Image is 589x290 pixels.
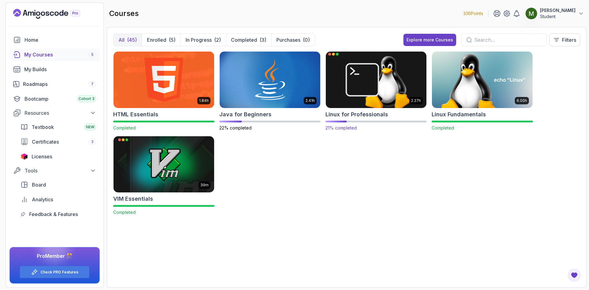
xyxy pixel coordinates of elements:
[10,34,100,46] a: home
[276,36,300,44] p: Purchases
[32,123,54,131] span: Textbook
[79,96,94,101] span: Cohort 3
[24,51,96,58] div: My Courses
[186,36,212,44] p: In Progress
[325,125,357,130] span: 21% completed
[91,139,94,144] span: 3
[113,110,158,119] h2: HTML Essentials
[21,153,28,160] img: jetbrains icon
[32,153,52,160] span: Licenses
[219,51,321,131] a: Java for Beginners card2.41hJava for Beginners22% completed
[411,98,421,103] p: 2.27h
[147,36,166,44] p: Enrolled
[540,7,576,14] p: [PERSON_NAME]
[525,7,584,20] button: user profile image[PERSON_NAME]Student
[474,36,542,44] input: Search...
[40,270,78,275] a: Check PRO Features
[23,80,96,88] div: Roadmaps
[20,266,90,278] button: Check PRO Features
[200,183,209,188] p: 39m
[24,66,96,73] div: My Builds
[10,78,100,90] a: roadmaps
[113,136,214,216] a: VIM Essentials card39mVIM EssentialsCompleted
[169,36,175,44] div: (5)
[114,52,214,108] img: HTML Essentials card
[220,52,320,108] img: Java for Beginners card
[10,63,100,75] a: builds
[432,110,486,119] h2: Linux Fundamentals
[17,193,100,206] a: analytics
[403,34,456,46] button: Explore more Courses
[463,10,483,17] p: 336 Points
[142,34,180,46] button: Enrolled(5)
[118,36,125,44] p: All
[109,9,139,18] h2: courses
[113,51,214,131] a: HTML Essentials card1.84hHTML EssentialsCompleted
[10,93,100,105] a: bootcamp
[13,9,94,19] a: Landing page
[17,121,100,133] a: textbook
[17,136,100,148] a: certificates
[25,109,96,117] div: Resources
[91,82,94,87] span: 7
[432,52,533,108] img: Linux Fundamentals card
[113,125,136,130] span: Completed
[525,8,537,19] img: user profile image
[113,195,153,203] h2: VIM Essentials
[25,36,96,44] div: Home
[17,150,100,163] a: licenses
[17,208,100,220] a: feedback
[91,52,94,57] span: 5
[199,98,209,103] p: 1.84h
[214,36,221,44] div: (2)
[32,196,53,203] span: Analytics
[113,210,136,215] span: Completed
[226,34,271,46] button: Completed(3)
[219,110,271,119] h2: Java for Beginners
[325,51,427,131] a: Linux for Professionals card2.27hLinux for Professionals21% completed
[540,14,576,20] p: Student
[323,50,429,109] img: Linux for Professionals card
[549,33,580,46] button: Filters
[180,34,226,46] button: In Progress(2)
[432,125,454,130] span: Completed
[10,165,100,176] button: Tools
[260,36,266,44] div: (3)
[114,136,214,193] img: VIM Essentials card
[562,36,576,44] p: Filters
[10,48,100,61] a: courses
[406,37,453,43] div: Explore more Courses
[10,107,100,118] button: Resources
[231,36,257,44] p: Completed
[29,211,78,218] span: Feedback & Features
[32,138,59,145] span: Certificates
[303,36,310,44] div: (0)
[432,51,533,131] a: Linux Fundamentals card6.00hLinux FundamentalsCompleted
[325,110,388,119] h2: Linux for Professionals
[567,268,582,283] button: Open Feedback Button
[32,181,46,188] span: Board
[17,179,100,191] a: board
[127,36,137,44] div: (45)
[25,167,96,174] div: Tools
[271,34,315,46] button: Purchases(0)
[114,34,142,46] button: All(45)
[25,95,96,102] div: Bootcamp
[86,125,94,130] span: NEW
[517,98,527,103] p: 6.00h
[306,98,315,103] p: 2.41h
[219,125,252,130] span: 22% completed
